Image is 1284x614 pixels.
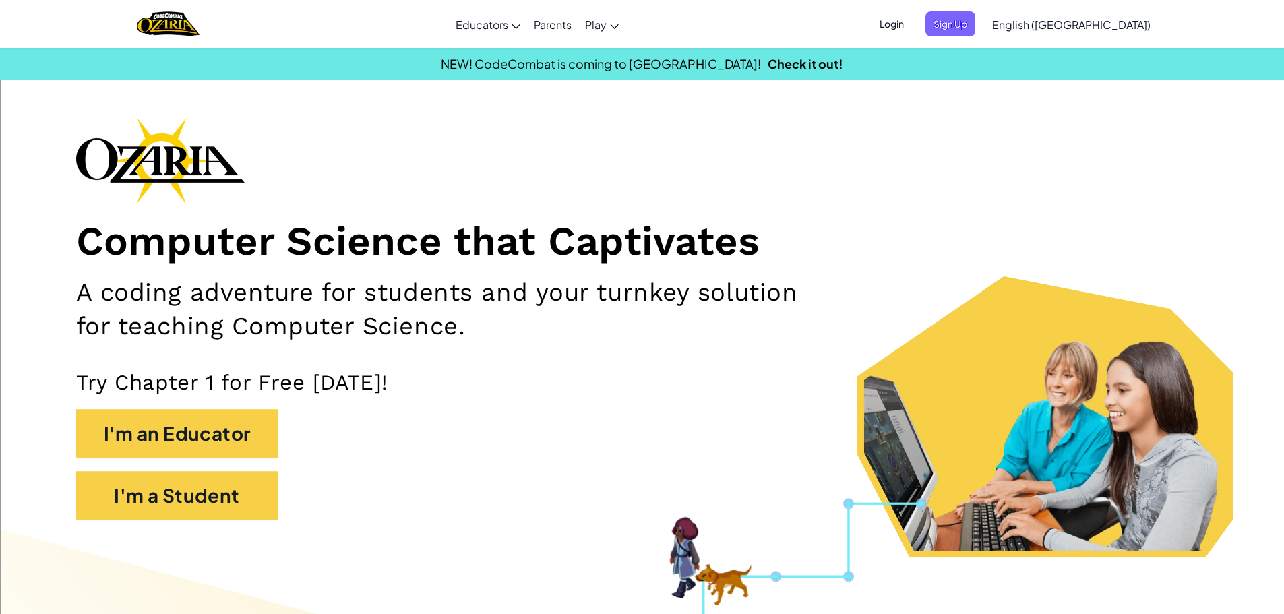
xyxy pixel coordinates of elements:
[456,18,508,32] span: Educators
[992,18,1151,32] span: English ([GEOGRAPHIC_DATA])
[768,56,843,71] a: Check it out!
[872,11,912,36] button: Login
[76,471,278,520] button: I'm a Student
[985,6,1157,42] a: English ([GEOGRAPHIC_DATA])
[441,56,761,71] span: NEW! CodeCombat is coming to [GEOGRAPHIC_DATA]!
[925,11,975,36] button: Sign Up
[76,217,1209,266] h1: Computer Science that Captivates
[578,6,625,42] a: Play
[449,6,527,42] a: Educators
[585,18,607,32] span: Play
[76,369,1209,396] p: Try Chapter 1 for Free [DATE]!
[137,10,200,38] a: Ozaria by CodeCombat logo
[76,276,835,342] h2: A coding adventure for students and your turnkey solution for teaching Computer Science.
[76,117,245,204] img: Ozaria branding logo
[527,6,578,42] a: Parents
[76,409,278,458] button: I'm an Educator
[137,10,200,38] img: Home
